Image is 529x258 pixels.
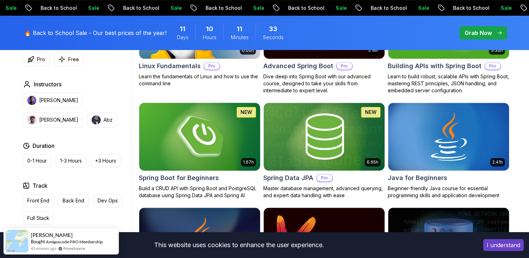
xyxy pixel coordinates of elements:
[237,24,242,34] span: 11 Minutes
[39,97,78,104] p: [PERSON_NAME]
[23,112,83,128] button: instructor img[PERSON_NAME]
[23,212,54,225] button: Full Stack
[263,185,385,199] p: Master database management, advanced querying, and expert data handling with ease
[31,245,56,251] span: 43 minutes ago
[39,116,78,123] p: [PERSON_NAME]
[68,56,79,63] p: Free
[242,48,254,53] p: 6.00h
[264,103,385,171] img: Spring Data JPA card
[27,197,49,204] p: Front End
[58,194,89,207] button: Back End
[203,34,216,41] span: Hours
[81,5,103,12] p: Sale
[46,239,103,244] a: Amigoscode PRO Membership
[23,93,83,108] button: instructor img[PERSON_NAME]
[31,232,73,238] span: [PERSON_NAME]
[365,109,377,116] p: NEW
[269,24,277,34] span: 33 Seconds
[139,173,219,183] h2: Spring Boot for Beginners
[139,185,260,199] p: Build a CRUD API with Spring Boot and PostgreSQL database using Spring Data JPA and Spring AI
[24,29,166,37] p: 🔥 Back to School Sale - Our best prices of the year!
[103,116,113,123] p: Abz
[263,61,333,71] h2: Advanced Spring Boot
[388,73,509,94] p: Learn to build robust, scalable APIs with Spring Boot, mastering REST principles, JSON handling, ...
[23,154,51,167] button: 0-1 Hour
[485,63,500,70] p: Pro
[27,157,47,164] p: 0-1 Hour
[91,154,121,167] button: +3 Hours
[54,52,84,66] button: Free
[388,102,509,199] a: Java for Beginners card2.41hJava for BeginnersBeginner-friendly Java course for essential program...
[56,154,86,167] button: 1-3 Hours
[139,61,201,71] h2: Linux Fundamentals
[27,215,49,222] p: Full Stack
[483,239,524,251] button: Accept cookies
[317,174,332,181] p: Pro
[163,5,186,12] p: Sale
[241,109,252,116] p: NEW
[263,102,385,199] a: Spring Data JPA card6.65hNEWSpring Data JPAProMaster database management, advanced querying, and ...
[177,34,188,41] span: Days
[246,5,268,12] p: Sale
[492,159,503,165] p: 2.41h
[33,5,81,12] p: Back to School
[493,5,516,12] p: Sale
[27,115,36,124] img: instructor img
[206,24,213,34] span: 10 Hours
[23,52,50,66] button: Pro
[98,197,118,204] p: Dev Ops
[23,194,54,207] button: Front End
[388,61,481,71] h2: Building APIs with Spring Boot
[263,34,284,41] span: Seconds
[281,5,328,12] p: Back to School
[60,157,82,164] p: 1-3 Hours
[388,185,509,199] p: Beginner-friendly Java course for essential programming skills and application development
[243,159,254,165] p: 1.67h
[446,5,493,12] p: Back to School
[93,194,122,207] button: Dev Ops
[231,34,249,41] span: Minutes
[368,48,378,53] p: 5.18h
[198,5,246,12] p: Back to School
[204,63,220,70] p: Pro
[139,73,260,87] p: Learn the fundamentals of Linux and how to use the command line
[328,5,351,12] p: Sale
[116,5,163,12] p: Back to School
[63,245,85,251] a: ProveSource
[337,63,352,70] p: Pro
[491,48,503,53] p: 3.30h
[27,96,36,105] img: instructor img
[5,237,473,253] div: This website uses cookies to enhance the user experience.
[31,239,45,244] span: Bought
[136,101,263,172] img: Spring Boot for Beginners card
[263,173,313,183] h2: Spring Data JPA
[92,115,101,124] img: instructor img
[411,5,433,12] p: Sale
[33,181,48,190] h2: Track
[363,5,411,12] p: Back to School
[95,157,116,164] p: +3 Hours
[465,29,492,37] p: Grab Now
[33,142,55,150] h2: Duration
[180,24,185,34] span: 11 Days
[87,112,117,128] button: instructor imgAbz
[63,197,84,204] p: Back End
[388,103,509,171] img: Java for Beginners card
[367,159,378,165] p: 6.65h
[6,230,28,252] img: provesource social proof notification image
[263,73,385,94] p: Dive deep into Spring Boot with our advanced course, designed to take your skills from intermedia...
[388,173,447,183] h2: Java for Beginners
[34,80,62,88] h2: Instructors
[37,56,45,63] p: Pro
[139,102,260,199] a: Spring Boot for Beginners card1.67hNEWSpring Boot for BeginnersBuild a CRUD API with Spring Boot ...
